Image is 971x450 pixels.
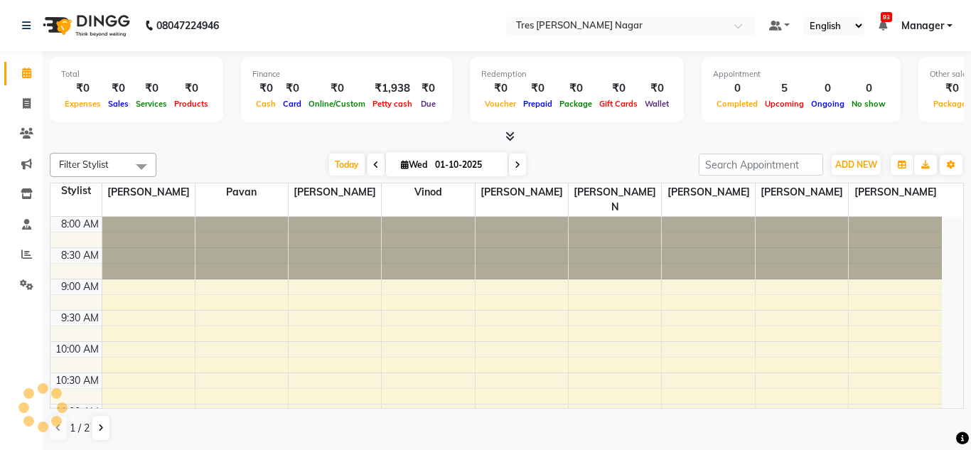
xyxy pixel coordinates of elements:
[53,342,102,357] div: 10:00 AM
[61,99,104,109] span: Expenses
[641,99,672,109] span: Wallet
[104,80,132,97] div: ₹0
[417,99,439,109] span: Due
[713,68,889,80] div: Appointment
[808,99,848,109] span: Ongoing
[195,183,288,201] span: Pavan
[279,80,305,97] div: ₹0
[36,6,134,45] img: logo
[481,68,672,80] div: Redemption
[329,154,365,176] span: Today
[59,159,109,170] span: Filter Stylist
[289,183,381,201] span: [PERSON_NAME]
[431,154,502,176] input: 2025-10-01
[252,80,279,97] div: ₹0
[596,80,641,97] div: ₹0
[58,311,102,326] div: 9:30 AM
[569,183,661,216] span: [PERSON_NAME] N
[171,80,212,97] div: ₹0
[171,99,212,109] span: Products
[104,99,132,109] span: Sales
[832,155,881,175] button: ADD NEW
[397,159,431,170] span: Wed
[556,99,596,109] span: Package
[369,80,416,97] div: ₹1,938
[132,99,171,109] span: Services
[713,80,761,97] div: 0
[520,80,556,97] div: ₹0
[279,99,305,109] span: Card
[761,80,808,97] div: 5
[58,217,102,232] div: 8:00 AM
[481,99,520,109] span: Voucher
[476,183,568,201] span: [PERSON_NAME]
[70,421,90,436] span: 1 / 2
[53,405,102,419] div: 11:00 AM
[761,99,808,109] span: Upcoming
[102,183,195,201] span: [PERSON_NAME]
[156,6,219,45] b: 08047224946
[596,99,641,109] span: Gift Cards
[382,183,474,201] span: Vinod
[305,99,369,109] span: Online/Custom
[252,68,441,80] div: Finance
[835,159,877,170] span: ADD NEW
[58,279,102,294] div: 9:00 AM
[132,80,171,97] div: ₹0
[699,154,823,176] input: Search Appointment
[61,68,212,80] div: Total
[252,99,279,109] span: Cash
[848,99,889,109] span: No show
[520,99,556,109] span: Prepaid
[369,99,416,109] span: Petty cash
[662,183,754,201] span: [PERSON_NAME]
[713,99,761,109] span: Completed
[58,248,102,263] div: 8:30 AM
[305,80,369,97] div: ₹0
[641,80,672,97] div: ₹0
[61,80,104,97] div: ₹0
[901,18,944,33] span: Manager
[416,80,441,97] div: ₹0
[53,373,102,388] div: 10:30 AM
[50,183,102,198] div: Stylist
[881,12,892,22] span: 93
[879,19,887,32] a: 93
[808,80,848,97] div: 0
[481,80,520,97] div: ₹0
[848,80,889,97] div: 0
[756,183,848,201] span: [PERSON_NAME]
[556,80,596,97] div: ₹0
[849,183,942,201] span: [PERSON_NAME]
